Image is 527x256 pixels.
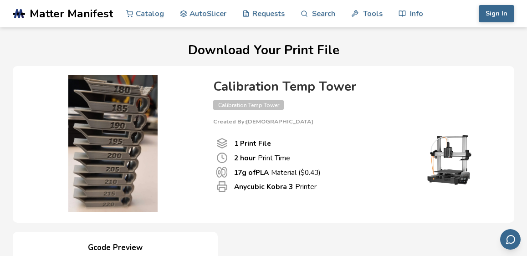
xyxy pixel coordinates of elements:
[213,100,284,110] span: Calibration Temp Tower
[22,75,204,212] img: Product
[13,43,514,57] h1: Download Your Print File
[234,153,256,163] b: 2 hour
[405,125,496,193] img: Printer
[213,118,496,125] p: Created By: [DEMOGRAPHIC_DATA]
[30,7,113,20] span: Matter Manifest
[216,152,228,164] span: Print Time
[234,153,290,163] p: Print Time
[500,229,521,250] button: Send feedback via email
[234,168,321,177] p: Material ($ 0.43 )
[234,182,317,191] p: Printer
[13,241,218,255] h4: Gcode Preview
[213,80,496,94] h4: Calibration Temp Tower
[479,5,514,22] button: Sign In
[234,182,293,191] b: Anycubic Kobra 3
[234,168,269,177] b: 17 g of PLA
[216,167,227,178] span: Material Used
[216,181,228,192] span: Printer
[234,138,271,148] b: 1 Print File
[216,138,228,149] span: Number Of Print files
